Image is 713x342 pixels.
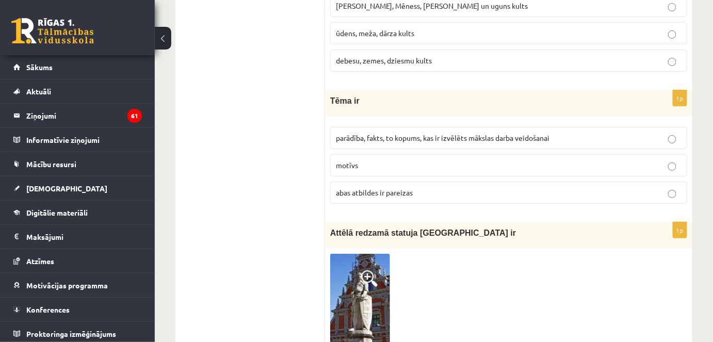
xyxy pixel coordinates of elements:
[26,329,116,338] span: Proktoringa izmēģinājums
[13,176,142,200] a: [DEMOGRAPHIC_DATA]
[668,162,676,171] input: motīvs
[336,1,528,10] span: [PERSON_NAME], Mēness, [PERSON_NAME] un uguns kults
[13,104,142,127] a: Ziņojumi61
[26,104,142,127] legend: Ziņojumi
[11,18,94,44] a: Rīgas 1. Tālmācības vidusskola
[13,273,142,297] a: Motivācijas programma
[26,208,88,217] span: Digitālie materiāli
[26,62,53,72] span: Sākums
[26,256,54,266] span: Atzīmes
[13,225,142,249] a: Maksājumi
[668,135,676,143] input: parādība, fakts, to kopums, kas ir izvēlēts mākslas darba veidošanai
[336,160,358,170] span: motīvs
[330,229,516,237] span: Attēlā redzamā statuja [GEOGRAPHIC_DATA] ir
[668,190,676,198] input: abas atbildes ir pareizas
[13,55,142,79] a: Sākums
[127,109,142,123] i: 61
[336,28,414,38] span: ūdens, meža, dārza kults
[26,305,70,314] span: Konferences
[26,225,142,249] legend: Maksājumi
[13,128,142,152] a: Informatīvie ziņojumi
[13,201,142,224] a: Digitālie materiāli
[673,90,687,106] p: 1p
[336,56,432,65] span: debesu, zemes, dziesmu kults
[26,184,107,193] span: [DEMOGRAPHIC_DATA]
[13,79,142,103] a: Aktuāli
[668,58,676,66] input: debesu, zemes, dziesmu kults
[13,298,142,321] a: Konferences
[13,152,142,176] a: Mācību resursi
[336,133,549,142] span: parādība, fakts, to kopums, kas ir izvēlēts mākslas darba veidošanai
[336,188,413,197] span: abas atbildes ir pareizas
[26,87,51,96] span: Aktuāli
[13,249,142,273] a: Atzīmes
[673,222,687,238] p: 1p
[668,30,676,39] input: ūdens, meža, dārza kults
[668,3,676,11] input: [PERSON_NAME], Mēness, [PERSON_NAME] un uguns kults
[26,281,108,290] span: Motivācijas programma
[26,128,142,152] legend: Informatīvie ziņojumi
[330,96,360,105] span: Tēma ir
[26,159,76,169] span: Mācību resursi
